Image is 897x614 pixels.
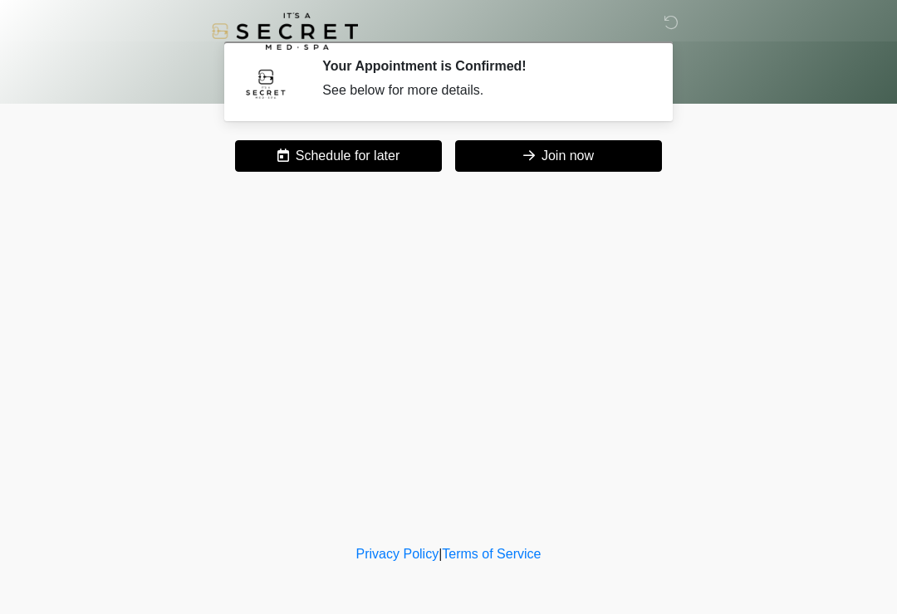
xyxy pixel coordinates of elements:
[235,140,442,172] button: Schedule for later
[439,547,442,561] a: |
[356,547,439,561] a: Privacy Policy
[212,12,358,50] img: It's A Secret Med Spa Logo
[241,58,291,108] img: Agent Avatar
[322,80,644,100] div: See below for more details.
[442,547,541,561] a: Terms of Service
[322,58,644,74] h2: Your Appointment is Confirmed!
[455,140,662,172] button: Join now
